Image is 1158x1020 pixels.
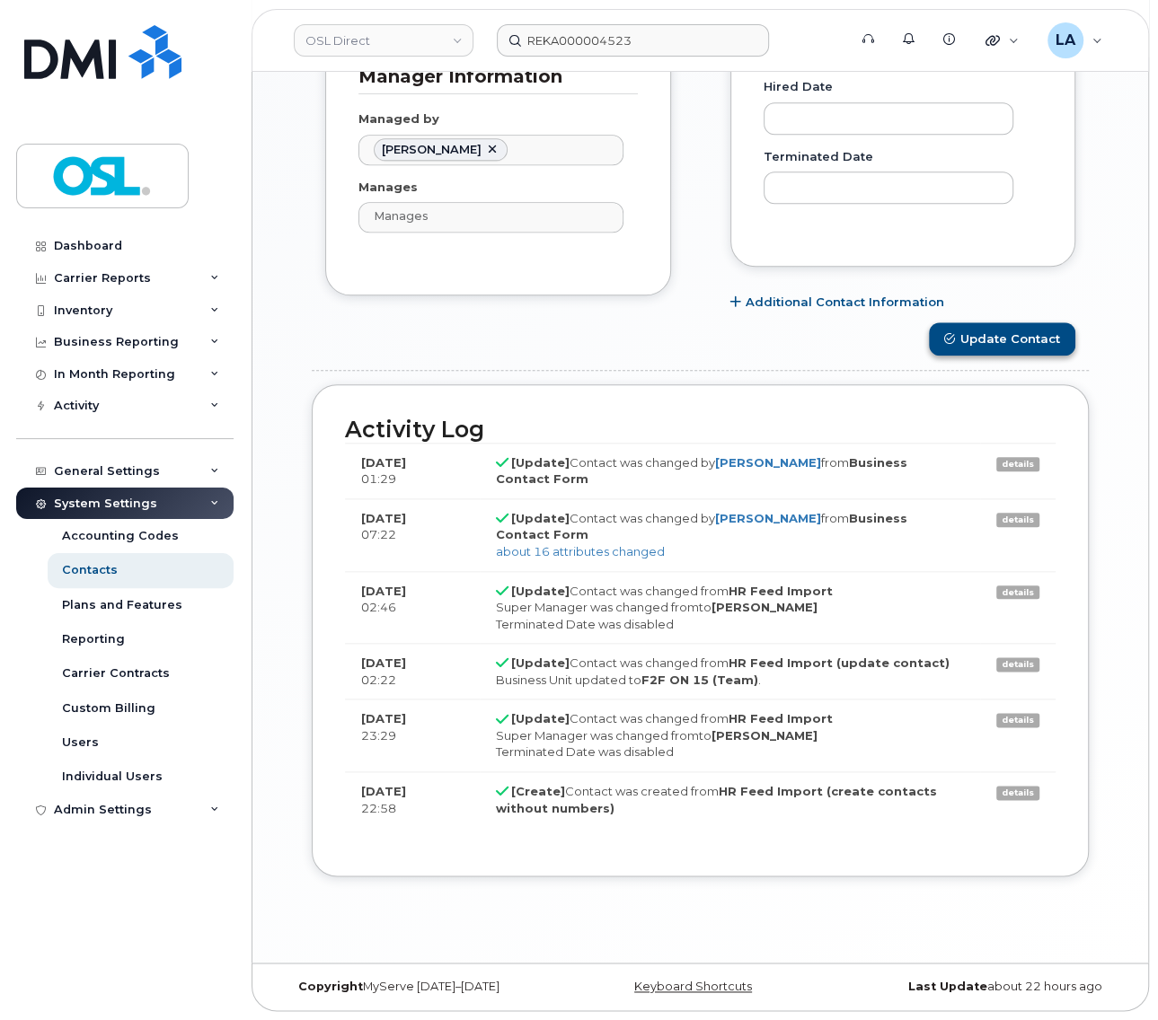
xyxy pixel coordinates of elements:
label: Hired Date [764,78,833,95]
strong: [PERSON_NAME] [712,600,818,614]
div: Super Manager was changed from to Terminated Date was disabled [496,599,964,632]
strong: HR Feed Import [729,711,833,725]
td: Contact was changed by from [480,443,980,498]
strong: [DATE] [361,784,406,798]
div: about 22 hours ago [839,980,1116,994]
label: Managed by [358,110,439,127]
span: LA [1056,30,1075,51]
strong: [Update] [511,455,570,470]
strong: [Update] [511,655,570,670]
div: Super Manager was changed from to Terminated Date was disabled [496,727,964,761]
span: 02:22 [361,673,396,687]
strong: Last Update [908,980,987,993]
td: Contact was changed by from [480,498,980,571]
strong: [DATE] [361,511,406,525]
a: details [996,786,1039,800]
label: Terminated Date [764,148,873,165]
h2: Activity Log [345,418,1056,443]
div: Quicklinks [973,22,1031,58]
a: [PERSON_NAME] [715,511,821,525]
strong: HR Feed Import (update contact) [729,655,950,670]
div: Lyndie Alimane [1035,22,1115,58]
strong: HR Feed Import (create contacts without numbers) [496,784,937,815]
a: Additional Contact Information [730,294,944,311]
a: details [996,585,1039,600]
span: 01:29 [361,471,396,486]
span: 07:22 [361,527,396,541]
span: 02:46 [361,600,396,614]
strong: [DATE] [361,711,406,725]
div: Business Unit updated to . [496,672,964,689]
strong: [Update] [511,511,570,525]
strong: F2F ON 15 (Team) [641,673,758,687]
h3: Manager Information [358,65,624,89]
span: Anwarulhaq Alokozai [382,143,482,156]
button: Update Contact [929,322,1075,356]
a: about 16 attributes changed [496,544,665,558]
a: Keyboard Shortcuts [634,980,752,993]
span: 23:29 [361,728,396,743]
td: Contact was changed from [480,643,980,699]
strong: [DATE] [361,455,406,470]
span: 22:58 [361,801,396,815]
strong: [Update] [511,711,570,725]
a: [PERSON_NAME] [715,455,821,470]
label: Manages [358,179,418,196]
strong: HR Feed Import [729,584,833,598]
strong: Copyright [298,980,363,993]
a: details [996,513,1039,527]
td: Contact was changed from [480,571,980,644]
a: OSL Direct [294,24,473,57]
strong: [DATE] [361,584,406,598]
div: MyServe [DATE]–[DATE] [285,980,561,994]
td: Contact was changed from [480,699,980,771]
strong: [DATE] [361,655,406,670]
a: details [996,657,1039,672]
a: details [996,457,1039,471]
strong: [Create] [511,784,565,798]
a: details [996,713,1039,727]
strong: [PERSON_NAME] [712,728,818,743]
strong: [Update] [511,584,570,598]
input: Find something... [497,24,769,57]
strong: Business Contact Form [496,511,907,542]
td: Contact was created from [480,771,980,827]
